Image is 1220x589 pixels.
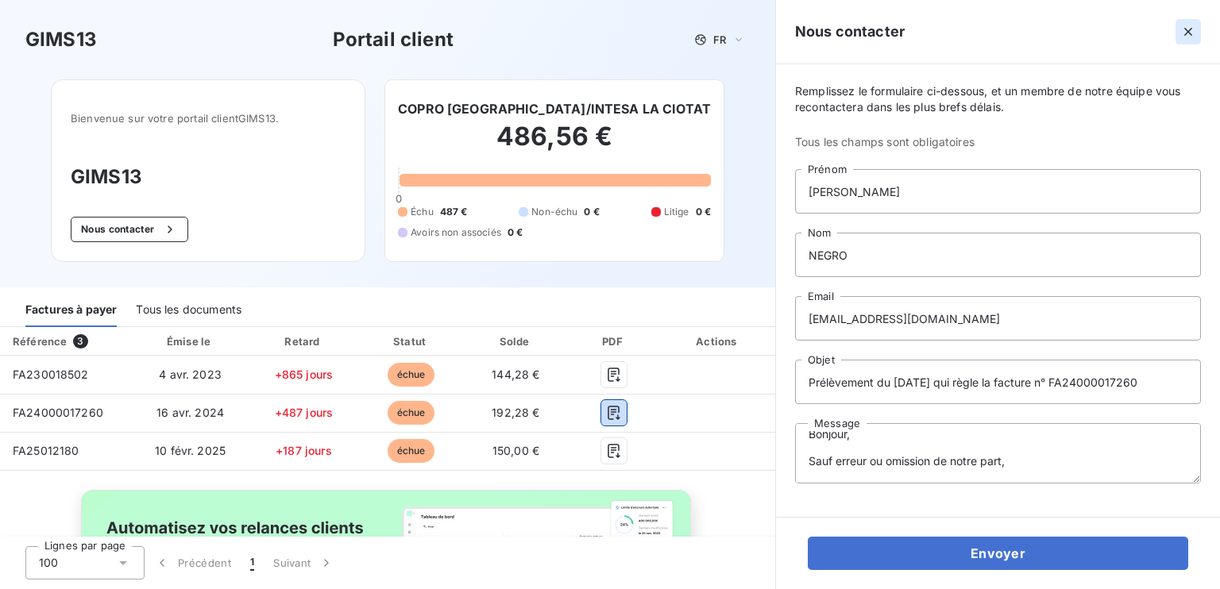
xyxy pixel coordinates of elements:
span: Tous les champs sont obligatoires [795,134,1201,150]
button: Suivant [264,546,344,579]
span: 192,28 € [492,406,539,419]
div: Référence [13,335,67,348]
span: Bienvenue sur votre portail client GIMS13 . [71,112,346,125]
div: Retard [253,333,355,349]
input: placeholder [795,296,1201,341]
span: 10 févr. 2025 [155,444,226,457]
span: FA230018502 [13,368,89,381]
span: Remplissez le formulaire ci-dessous, et un membre de notre équipe vous recontactera dans les plus... [795,83,1201,115]
span: 144,28 € [492,368,539,381]
span: 100 [39,555,58,571]
h5: Nous contacter [795,21,905,43]
input: placeholder [795,233,1201,277]
span: FA24000017260 [13,406,103,419]
h6: COPRO [GEOGRAPHIC_DATA]/INTESA LA CIOTAT [398,99,711,118]
span: Non-échu [531,205,577,219]
span: 150,00 € [492,444,539,457]
span: 4 avr. 2023 [159,368,222,381]
span: échue [388,363,435,387]
div: Actions [664,333,772,349]
button: Envoyer [808,537,1188,570]
div: Factures à payer [25,294,117,327]
span: 3 [73,334,87,348]
span: +187 jours [276,444,332,457]
span: FA25012180 [13,444,79,457]
span: 16 avr. 2024 [156,406,224,419]
span: 1 [250,555,254,571]
h2: 486,56 € [398,121,711,168]
button: Précédent [145,546,241,579]
textarea: Bonjour, Sauf erreur ou omission de notre part, [795,423,1201,483]
div: Émise le [134,333,246,349]
span: 0 € [584,205,599,219]
h3: GIMS13 [71,163,346,191]
span: +487 jours [275,406,334,419]
div: PDF [571,333,658,349]
span: 0 € [696,205,711,219]
div: Solde [467,333,564,349]
span: Litige [664,205,689,219]
span: Avoirs non associés [411,225,501,240]
span: 0 € [508,225,523,240]
button: 1 [241,546,264,579]
span: échue [388,401,435,425]
input: placeholder [795,169,1201,214]
div: Statut [361,333,461,349]
span: 0 [396,192,402,205]
span: FR [713,33,726,46]
span: 487 € [440,205,468,219]
h3: GIMS13 [25,25,97,54]
input: placeholder [795,360,1201,404]
h3: Portail client [333,25,454,54]
span: Échu [411,205,434,219]
div: Tous les documents [136,294,241,327]
button: Nous contacter [71,217,188,242]
span: +865 jours [275,368,334,381]
span: échue [388,439,435,463]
